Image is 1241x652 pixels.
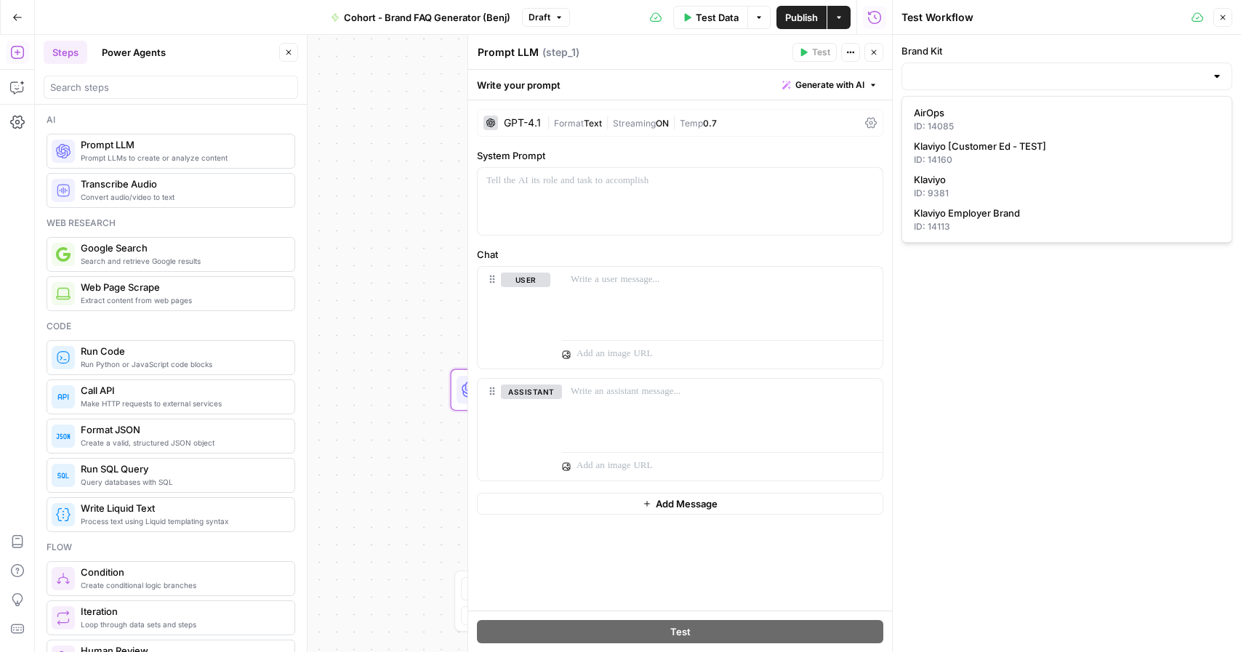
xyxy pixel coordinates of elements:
span: Text [584,118,602,129]
span: Create a valid, structured JSON object [81,437,283,448]
button: Test [477,620,883,643]
span: Process text using Liquid templating syntax [81,515,283,527]
span: Format [554,118,584,129]
button: Publish [776,6,827,29]
span: Query databases with SQL [81,476,283,488]
span: | [669,115,680,129]
span: Klaviyo Employer Brand [914,206,1214,220]
button: user [501,273,550,287]
div: ID: 14160 [914,153,1220,166]
span: Web Page Scrape [81,280,283,294]
span: ( step_1 ) [542,45,579,60]
span: Search and retrieve Google results [81,255,283,267]
span: Test [670,624,691,639]
span: Prompt LLMs to create or analyze content [81,152,283,164]
button: Test [792,43,837,62]
label: Brand Kit [901,44,1232,58]
span: | [602,115,613,129]
button: Steps [44,41,87,64]
span: ON [656,118,669,129]
span: Test [812,46,830,59]
div: user [478,267,550,369]
div: Web research [47,217,295,230]
label: System Prompt [477,148,883,163]
input: Search steps [50,80,292,94]
span: 0.7 [703,118,717,129]
div: Write your prompt [468,70,892,100]
span: Google Search [81,241,283,255]
div: EndOutput [451,463,721,505]
button: Test Data [673,6,747,29]
span: Publish [785,10,818,25]
div: Ai [47,113,295,126]
button: assistant [501,385,562,399]
label: Chat [477,247,883,262]
span: Run SQL Query [81,462,283,476]
span: Run Python or JavaScript code blocks [81,358,283,370]
span: Format JSON [81,422,283,437]
span: Temp [680,118,703,129]
div: LLM · GPT-4.1Prompt LLMStep 1 [451,369,721,411]
div: WorkflowInput SettingsInputs [451,275,721,317]
div: GPT-4.1 [504,118,541,128]
span: Call API [81,383,283,398]
span: Prompt LLM [81,137,283,152]
span: Test Data [696,10,739,25]
span: AirOps [914,105,1214,120]
span: Make HTTP requests to external services [81,398,283,409]
button: Add Message [477,493,883,515]
span: Convert audio/video to text [81,191,283,203]
span: Condition [81,565,283,579]
div: Code [47,320,295,333]
button: Generate with AI [776,76,883,94]
button: Draft [522,8,570,27]
span: | [547,115,554,129]
span: Draft [529,11,550,24]
span: Cohort - Brand FAQ Generator (Benj) [344,10,510,25]
span: Run Code [81,344,283,358]
span: Generate with AI [795,79,864,92]
span: Klaviyo [914,172,1214,187]
div: Flow [47,541,295,554]
span: Streaming [613,118,656,129]
div: ID: 14085 [914,120,1220,133]
span: Transcribe Audio [81,177,283,191]
span: Klaviyo [Customer Ed - TEST] [914,139,1214,153]
span: Iteration [81,604,283,619]
textarea: Prompt LLM [478,45,539,60]
span: Create conditional logic branches [81,579,283,591]
div: ID: 9381 [914,187,1220,200]
button: Cohort - Brand FAQ Generator (Benj) [322,6,519,29]
span: Write Liquid Text [81,501,283,515]
span: Extract content from web pages [81,294,283,306]
span: Loop through data sets and steps [81,619,283,630]
div: ID: 14113 [914,220,1220,233]
span: Add Message [656,496,718,511]
div: assistant [478,379,550,480]
button: Power Agents [93,41,174,64]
